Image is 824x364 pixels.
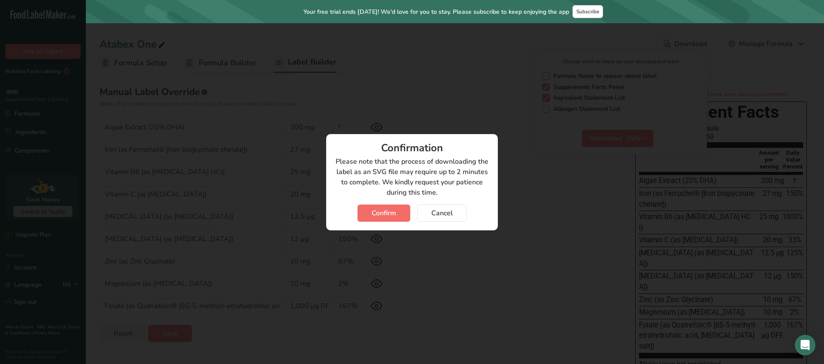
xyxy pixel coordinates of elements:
span: Your free trial ends [DATE]! We'd love for you to stay. Please subscribe to keep enjoying the app [303,7,569,16]
span: Subscribe [576,8,599,15]
div: Open Intercom Messenger [795,335,815,355]
div: Confirmation [335,143,489,153]
button: Subscribe [573,5,603,18]
p: Please note that the process of downloading the label as an SVG file may require up to 2 minutes ... [335,156,489,198]
button: Cancel [417,205,467,222]
button: Confirm [357,205,410,222]
button: Download Choose what to show on your downloaded label Formula Name to appear above labelSupplemen... [657,35,714,52]
span: Cancel [431,208,453,218]
span: Confirm [372,208,396,218]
